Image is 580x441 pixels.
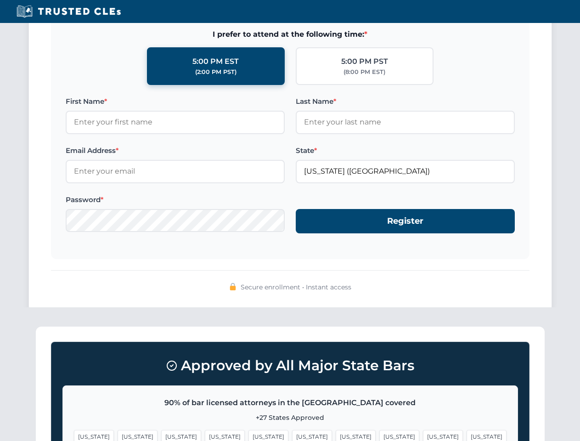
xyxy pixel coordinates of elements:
[195,68,237,77] div: (2:00 PM PST)
[296,160,515,183] input: Florida (FL)
[66,145,285,156] label: Email Address
[296,209,515,233] button: Register
[192,56,239,68] div: 5:00 PM EST
[296,96,515,107] label: Last Name
[296,111,515,134] input: Enter your last name
[66,28,515,40] span: I prefer to attend at the following time:
[74,413,507,423] p: +27 States Approved
[66,194,285,205] label: Password
[66,111,285,134] input: Enter your first name
[66,96,285,107] label: First Name
[229,283,237,290] img: 🔒
[66,160,285,183] input: Enter your email
[14,5,124,18] img: Trusted CLEs
[343,68,385,77] div: (8:00 PM EST)
[296,145,515,156] label: State
[341,56,388,68] div: 5:00 PM PST
[74,397,507,409] p: 90% of bar licensed attorneys in the [GEOGRAPHIC_DATA] covered
[241,282,351,292] span: Secure enrollment • Instant access
[62,353,518,378] h3: Approved by All Major State Bars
